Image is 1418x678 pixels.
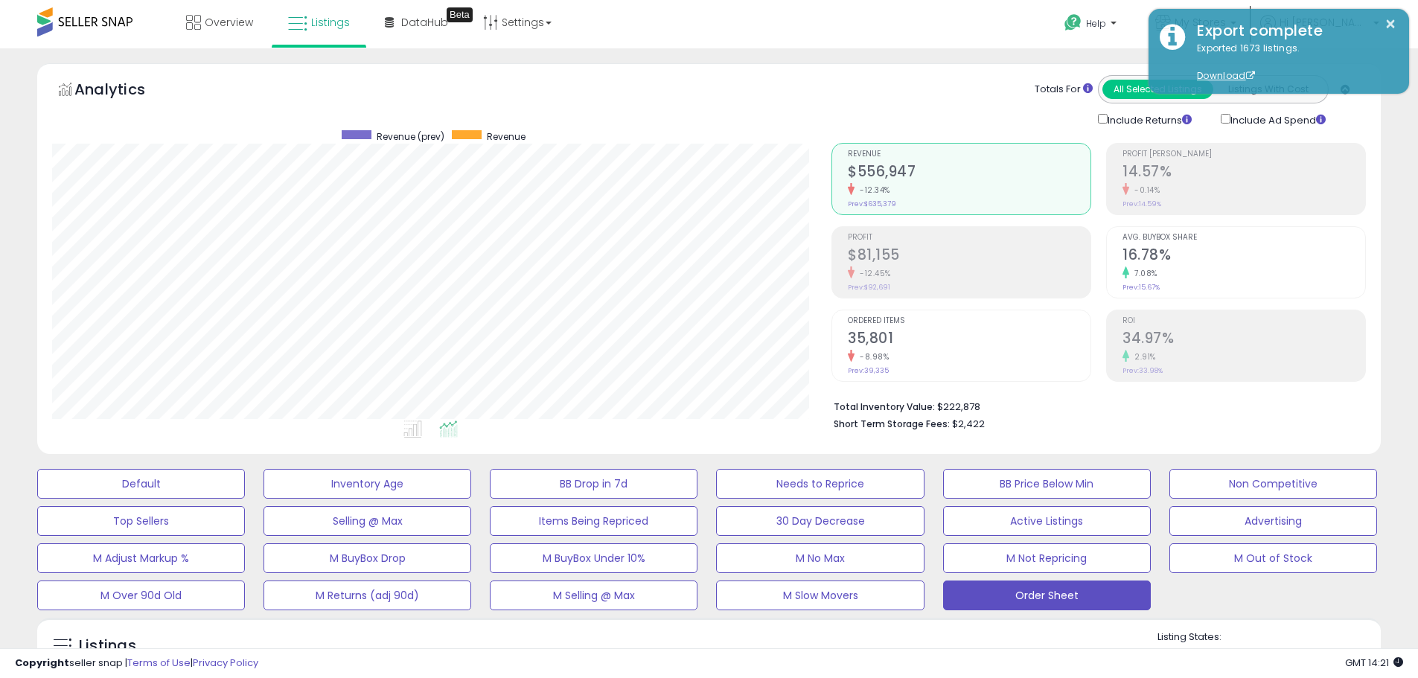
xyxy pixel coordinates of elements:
div: Include Ad Spend [1210,111,1350,128]
div: seller snap | | [15,656,258,671]
button: Inventory Age [264,469,471,499]
h2: $81,155 [848,246,1090,266]
small: -8.98% [855,351,889,362]
button: M No Max [716,543,924,573]
a: Help [1053,2,1131,48]
span: Revenue [848,150,1090,159]
span: Profit [PERSON_NAME] [1122,150,1365,159]
span: Profit [848,234,1090,242]
button: Order Sheet [943,581,1151,610]
a: Privacy Policy [193,656,258,670]
small: Prev: 39,335 [848,366,889,375]
h2: $556,947 [848,163,1090,183]
button: M Returns (adj 90d) [264,581,471,610]
span: 2025-09-8 14:21 GMT [1345,656,1403,670]
div: Tooltip anchor [447,7,473,22]
b: Short Term Storage Fees: [834,418,950,430]
button: × [1385,15,1396,33]
small: Prev: 15.67% [1122,283,1160,292]
button: M Not Repricing [943,543,1151,573]
li: $222,878 [834,397,1355,415]
button: M Out of Stock [1169,543,1377,573]
button: Items Being Repriced [490,506,697,536]
button: Non Competitive [1169,469,1377,499]
small: -12.34% [855,185,890,196]
div: Include Returns [1087,111,1210,128]
button: M Selling @ Max [490,581,697,610]
span: Overview [205,15,253,30]
button: Active Listings [943,506,1151,536]
small: -12.45% [855,268,891,279]
span: Avg. Buybox Share [1122,234,1365,242]
button: BB Price Below Min [943,469,1151,499]
button: M Adjust Markup % [37,543,245,573]
h5: Analytics [74,79,174,103]
h2: 34.97% [1122,330,1365,350]
small: 2.91% [1129,351,1156,362]
p: Listing States: [1157,630,1381,645]
div: Exported 1673 listings. [1186,42,1398,83]
span: Revenue [487,130,526,143]
button: Advertising [1169,506,1377,536]
button: M Slow Movers [716,581,924,610]
button: Top Sellers [37,506,245,536]
button: Selling @ Max [264,506,471,536]
small: Prev: $92,691 [848,283,890,292]
div: Totals For [1035,83,1093,97]
button: Needs to Reprice [716,469,924,499]
a: Download [1197,69,1255,82]
button: M BuyBox Drop [264,543,471,573]
span: Listings [311,15,350,30]
button: 30 Day Decrease [716,506,924,536]
b: Total Inventory Value: [834,400,935,413]
button: BB Drop in 7d [490,469,697,499]
button: M BuyBox Under 10% [490,543,697,573]
button: M Over 90d Old [37,581,245,610]
h2: 35,801 [848,330,1090,350]
h2: 16.78% [1122,246,1365,266]
div: Export complete [1186,20,1398,42]
small: -0.14% [1129,185,1160,196]
span: Ordered Items [848,317,1090,325]
small: Prev: 14.59% [1122,199,1161,208]
small: Prev: $635,379 [848,199,896,208]
h2: 14.57% [1122,163,1365,183]
i: Get Help [1064,13,1082,32]
strong: Copyright [15,656,69,670]
a: Terms of Use [127,656,191,670]
small: Prev: 33.98% [1122,366,1163,375]
button: All Selected Listings [1102,80,1213,99]
small: 7.08% [1129,268,1157,279]
span: Help [1086,17,1106,30]
span: Revenue (prev) [377,130,444,143]
button: Default [37,469,245,499]
span: DataHub [401,15,448,30]
span: ROI [1122,317,1365,325]
span: $2,422 [952,417,985,431]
